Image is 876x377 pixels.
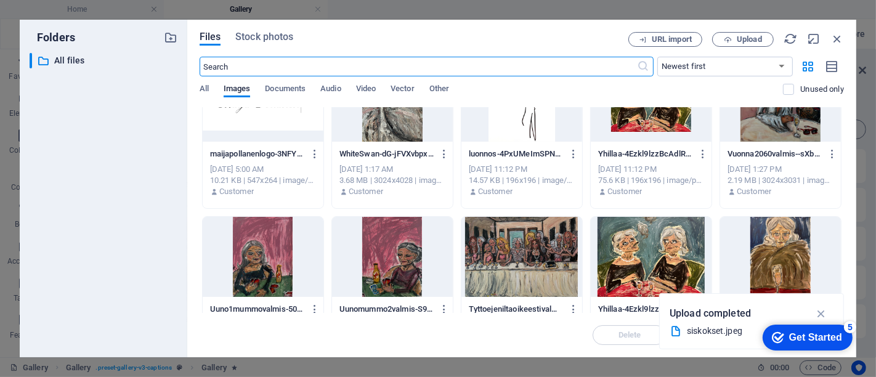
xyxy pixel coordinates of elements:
[728,164,833,175] div: [DATE] 1:27 PM
[91,2,103,15] div: 5
[598,175,704,186] div: 75.6 KB | 196x196 | image/png
[598,148,693,160] p: Yhillaa-4Ezkl9lzzBcAdlR0FV4-6g-xB2xKml9cNXOQAHBaZJsOQ.png
[478,186,513,197] p: Customer
[200,30,221,44] span: Files
[36,14,89,25] div: Get Started
[737,186,771,197] p: Customer
[30,53,32,68] div: ​
[200,81,209,99] span: All
[210,164,316,175] div: [DATE] 5:00 AM
[429,81,449,99] span: Other
[30,30,75,46] p: Folders
[737,36,762,43] span: Upload
[210,175,316,186] div: 10.21 KB | 547x264 | image/png
[391,81,415,99] span: Vector
[210,304,305,315] p: Uuno1mummovalmis-50j2dSHL4bNUddwCG2p3Bg.jpeg
[356,81,376,99] span: Video
[712,32,774,47] button: Upload
[10,6,100,32] div: Get Started 5 items remaining, 0% complete
[800,84,844,95] p: Displays only files that are not in use on the website. Files added during this session can still...
[235,30,293,44] span: Stock photos
[469,164,575,175] div: [DATE] 11:12 PM
[210,148,305,160] p: maijapollanenlogo-3NFYQ8r1Dk-EkN7H_pzP6g.png
[607,186,642,197] p: Customer
[628,32,702,47] button: URL import
[265,81,306,99] span: Documents
[728,148,822,160] p: Vuonna2060valmis--sXbhQX89LexK85-Zs_Lrw.jpeg
[598,164,704,175] div: [DATE] 11:12 PM
[339,164,445,175] div: [DATE] 1:17 AM
[728,175,833,186] div: 2.19 MB | 3024x3031 | image/jpeg
[687,324,806,338] div: siskokset.jpeg
[339,304,434,315] p: Uunomummo2valmis-S96oFiz58bkeczkLZum2_g.jpeg
[598,304,693,315] p: Yhillaa-4Ezkl9lzzBcAdlR0FV4-6g.jpeg
[224,81,251,99] span: Images
[339,175,445,186] div: 3.68 MB | 3024x4028 | image/jpeg
[469,148,564,160] p: luonnos-4PxUMeImSPN2pq38F7Uwow.png
[469,175,575,186] div: 14.57 KB | 196x196 | image/png
[54,54,155,68] p: All files
[807,32,821,46] i: Minimize
[339,148,434,160] p: WhiteSwan-dG-jFVXvbpxBVaCdXL6_vw.jpeg
[164,31,177,44] i: Create new folder
[219,186,254,197] p: Customer
[469,304,564,315] p: Tyttoejeniltaoikeestivalmis-I8esO4ggll_VM9lUgQomBg.jpeg
[830,32,844,46] i: Close
[200,57,638,76] input: Search
[320,81,341,99] span: Audio
[670,306,751,322] p: Upload completed
[349,186,383,197] p: Customer
[652,36,692,43] span: URL import
[784,32,797,46] i: Reload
